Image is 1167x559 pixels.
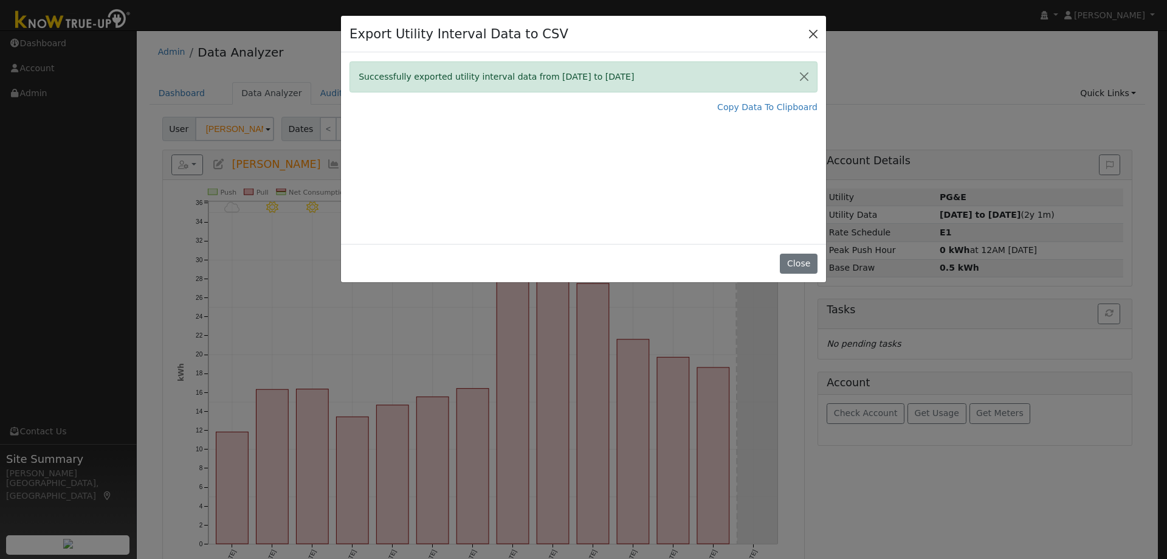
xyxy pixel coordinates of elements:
[717,101,818,114] a: Copy Data To Clipboard
[780,254,817,274] button: Close
[349,24,568,44] h4: Export Utility Interval Data to CSV
[349,61,818,92] div: Successfully exported utility interval data from [DATE] to [DATE]
[805,25,822,42] button: Close
[791,62,817,92] button: Close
